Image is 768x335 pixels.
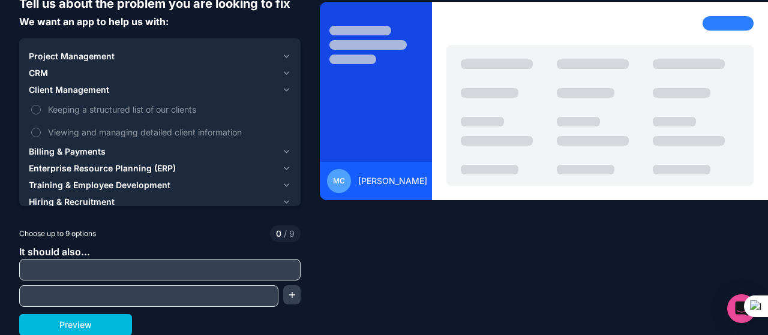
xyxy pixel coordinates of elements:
span: Enterprise Resource Planning (ERP) [29,162,176,174]
button: Keeping a structured list of our clients [31,105,41,114]
span: Client Management [29,84,109,96]
div: Open Intercom Messenger [727,294,756,323]
span: We want an app to help us with: [19,16,169,28]
span: It should also... [19,246,90,258]
button: Hiring & Recruitment [29,194,291,210]
button: Billing & Payments [29,143,291,160]
span: 0 [276,228,281,240]
span: [PERSON_NAME] [358,175,427,187]
button: Training & Employee Development [29,177,291,194]
span: Hiring & Recruitment [29,196,115,208]
span: / [284,228,287,239]
button: Viewing and managing detailed client information [31,128,41,137]
span: Billing & Payments [29,146,106,158]
span: MC [333,176,345,186]
button: Client Management [29,82,291,98]
button: Enterprise Resource Planning (ERP) [29,160,291,177]
button: CRM [29,65,291,82]
span: CRM [29,67,48,79]
div: Client Management [29,98,291,143]
span: Project Management [29,50,115,62]
span: Viewing and managing detailed client information [48,126,289,138]
span: Training & Employee Development [29,179,170,191]
span: 9 [281,228,295,240]
span: Choose up to 9 options [19,228,96,239]
span: Keeping a structured list of our clients [48,103,289,116]
button: Project Management [29,48,291,65]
